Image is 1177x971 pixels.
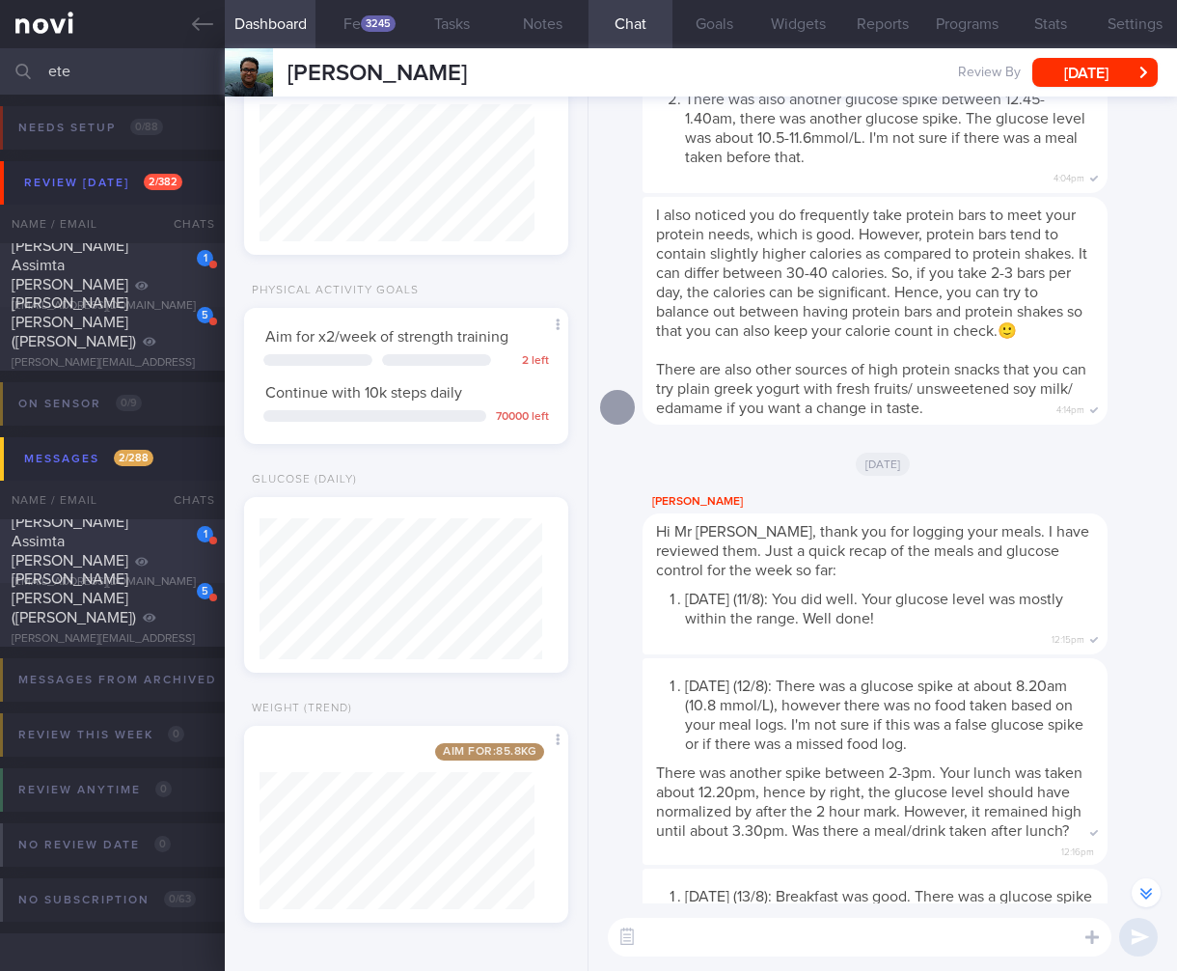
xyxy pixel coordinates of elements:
[12,295,136,349] span: [PERSON_NAME] [PERSON_NAME] ([PERSON_NAME])
[656,362,1086,416] span: There are also other sources of high protein snacks that you can try plain greek yogurt with fres...
[656,765,1082,839] span: There was another spike between 2-3pm. Your lunch was taken about 12.20pm, hence by right, the gl...
[19,170,187,196] div: Review [DATE]
[154,836,171,852] span: 0
[244,284,419,298] div: Physical Activity Goals
[14,777,177,803] div: Review anytime
[656,208,1087,339] span: I also noticed you do frequently take protein bars to meet your protein needs, which is good. How...
[114,450,153,466] span: 2 / 288
[958,65,1021,82] span: Review By
[155,781,172,797] span: 0
[197,250,213,266] div: 1
[244,473,357,487] div: Glucose (Daily)
[287,62,467,85] span: [PERSON_NAME]
[14,887,201,913] div: No subscription
[856,453,911,476] span: [DATE]
[130,119,163,135] span: 0 / 88
[168,726,184,742] span: 0
[496,410,549,425] div: 70000 left
[148,481,225,519] div: Chats
[1054,167,1084,185] span: 4:04pm
[361,15,396,32] div: 3245
[116,395,142,411] span: 0 / 9
[14,391,147,417] div: On sensor
[685,882,1094,964] li: [DATE] (13/8): Breakfast was good. There was a glucose spike between 2-3pm also. I think this spi...
[197,526,213,542] div: 1
[12,571,136,625] span: [PERSON_NAME] [PERSON_NAME] ([PERSON_NAME])
[12,514,128,569] span: [PERSON_NAME] Assimta [PERSON_NAME]
[144,174,182,190] span: 2 / 382
[1032,58,1158,87] button: [DATE]
[14,832,176,858] div: No review date
[435,743,544,761] span: Aim for: 85.8 kg
[501,354,549,369] div: 2 left
[1052,628,1084,647] span: 12:15pm
[164,891,196,907] span: 0 / 63
[685,585,1094,628] li: [DATE] (11/8): You did well. Your glucose level was mostly within the range. Well done!
[656,524,1089,578] span: Hi Mr [PERSON_NAME], thank you for logging your meals. I have reviewed them. Just a quick recap o...
[244,702,352,716] div: Weight (Trend)
[685,672,1094,754] li: [DATE] (12/8): There was a glucose spike at about 8.20am (10.8 mmol/L), however there was no food...
[12,632,213,661] div: [PERSON_NAME][EMAIL_ADDRESS][PERSON_NAME][DOMAIN_NAME]
[265,385,462,401] span: Continue with 10k steps daily
[197,583,213,599] div: 5
[1056,399,1084,417] span: 4:14pm
[12,238,128,292] span: [PERSON_NAME] Assimta [PERSON_NAME]
[1061,841,1094,859] span: 12:16pm
[12,356,213,385] div: [PERSON_NAME][EMAIL_ADDRESS][PERSON_NAME][DOMAIN_NAME]
[14,722,189,748] div: Review this week
[265,329,508,345] span: Aim for x2/week of strength training
[148,205,225,243] div: Chats
[685,85,1094,167] li: There was also another glucose spike between 12.45-1.40am, there was another glucose spike. The g...
[19,446,158,472] div: Messages
[643,490,1165,513] div: [PERSON_NAME]
[14,115,168,141] div: Needs setup
[14,667,265,693] div: Messages from Archived
[197,307,213,323] div: 5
